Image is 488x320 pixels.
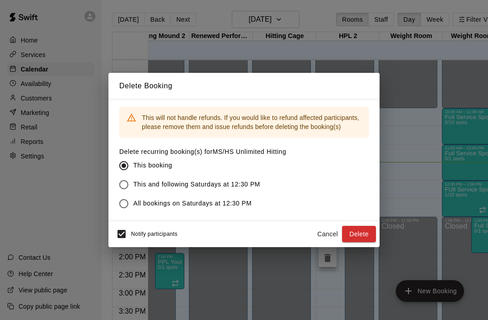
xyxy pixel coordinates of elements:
[313,226,342,243] button: Cancel
[133,161,172,170] span: This booking
[142,110,361,135] div: This will not handle refunds. If you would like to refund affected participants, please remove th...
[133,199,252,208] span: All bookings on Saturdays at 12:30 PM
[342,226,376,243] button: Delete
[108,73,380,99] h2: Delete Booking
[119,147,286,156] label: Delete recurring booking(s) for MS/HS Unlimited Hitting
[133,180,260,189] span: This and following Saturdays at 12:30 PM
[131,231,178,237] span: Notify participants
